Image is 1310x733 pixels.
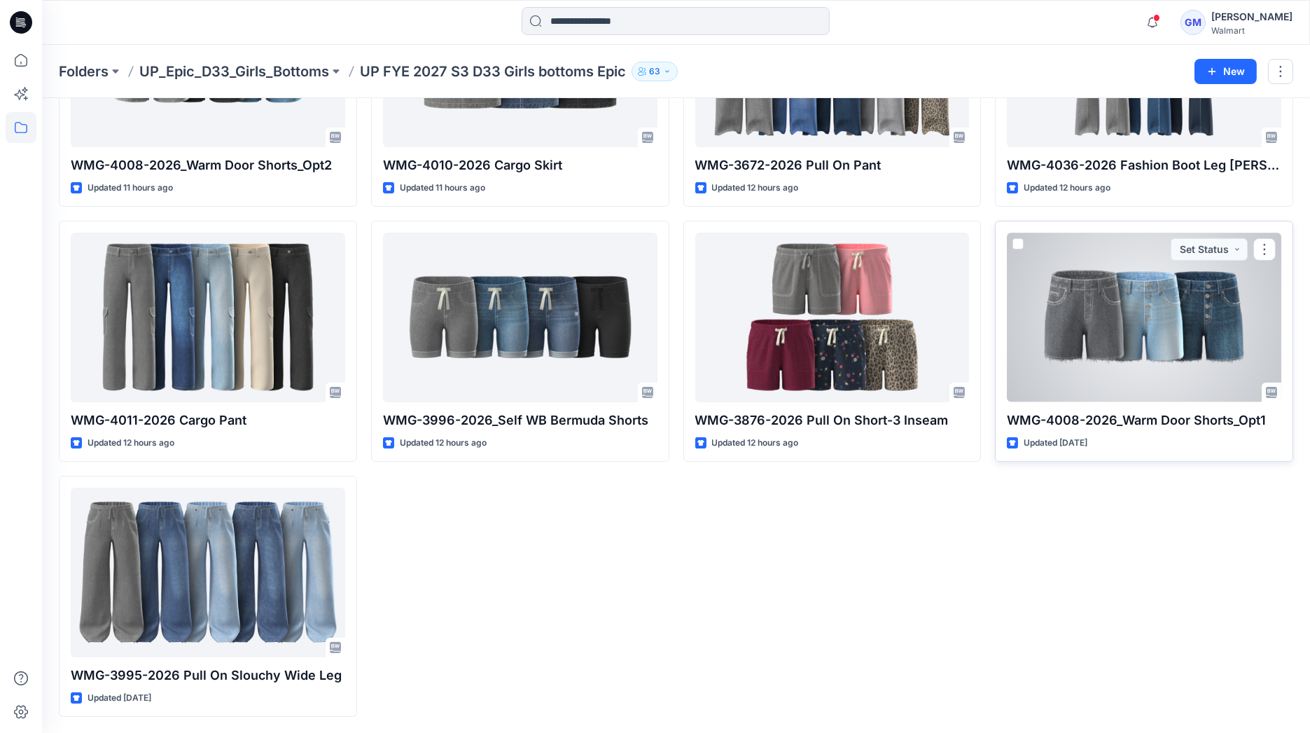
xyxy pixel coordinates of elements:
[695,156,970,175] p: WMG-3672-2026 Pull On Pant
[649,64,660,79] p: 63
[1007,411,1281,430] p: WMG-4008-2026_Warm Door Shorts_Opt1
[71,233,345,402] a: WMG-4011-2026 Cargo Pant
[1024,181,1110,196] p: Updated 12 hours ago
[383,233,657,402] a: WMG-3996-2026_Self WB Bermuda Shorts
[712,181,799,196] p: Updated 12 hours ago
[88,436,174,451] p: Updated 12 hours ago
[360,62,626,81] p: UP FYE 2027 S3 D33 Girls bottoms Epic
[383,156,657,175] p: WMG-4010-2026 Cargo Skirt
[71,488,345,657] a: WMG-3995-2026 Pull On Slouchy Wide Leg
[88,691,151,706] p: Updated [DATE]
[1180,10,1206,35] div: GM
[139,62,329,81] a: UP_Epic_D33_Girls_Bottoms
[59,62,109,81] a: Folders
[400,181,485,196] p: Updated 11 hours ago
[712,436,799,451] p: Updated 12 hours ago
[71,411,345,430] p: WMG-4011-2026 Cargo Pant
[1211,8,1292,25] div: [PERSON_NAME]
[695,411,970,430] p: WMG-3876-2026 Pull On Short-3 Inseam
[1194,59,1257,84] button: New
[71,666,345,685] p: WMG-3995-2026 Pull On Slouchy Wide Leg
[1211,25,1292,36] div: Walmart
[695,233,970,402] a: WMG-3876-2026 Pull On Short-3 Inseam
[632,62,678,81] button: 63
[1007,156,1281,175] p: WMG-4036-2026 Fashion Boot Leg [PERSON_NAME]
[400,436,487,451] p: Updated 12 hours ago
[383,411,657,430] p: WMG-3996-2026_Self WB Bermuda Shorts
[71,156,345,175] p: WMG-4008-2026_Warm Door Shorts_Opt2
[1024,436,1087,451] p: Updated [DATE]
[88,181,173,196] p: Updated 11 hours ago
[1007,233,1281,402] a: WMG-4008-2026_Warm Door Shorts_Opt1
